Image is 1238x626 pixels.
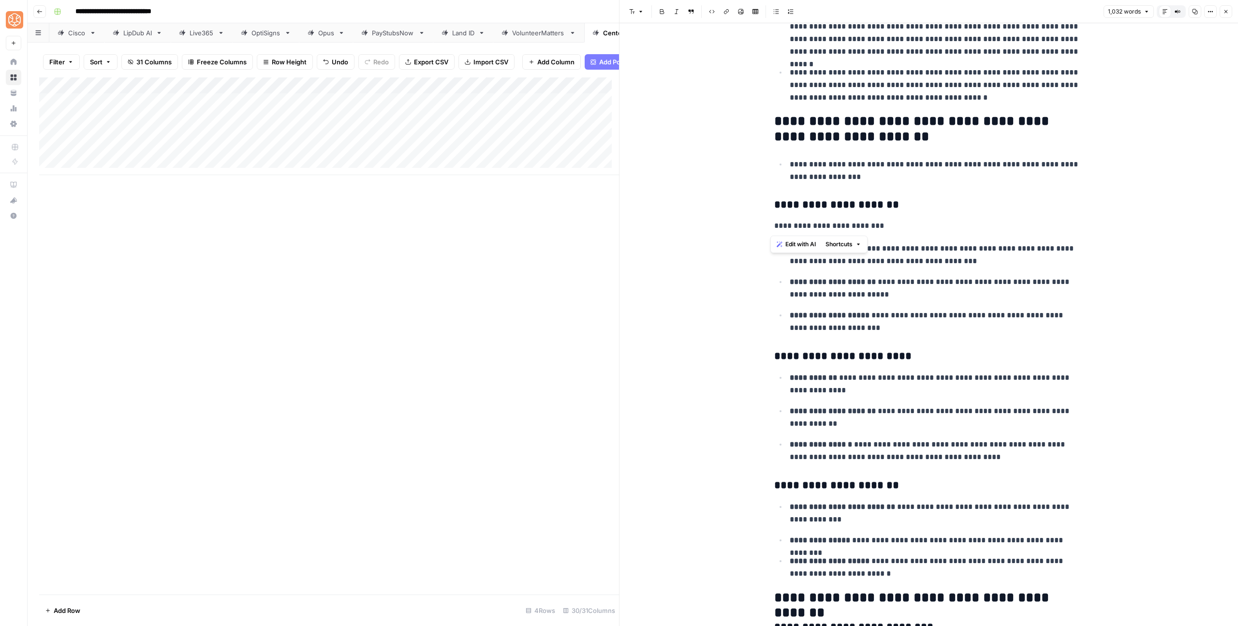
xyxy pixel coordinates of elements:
img: SimpleTiger Logo [6,11,23,29]
a: Cisco [49,23,104,43]
button: Add Row [39,603,86,618]
button: Help + Support [6,208,21,224]
span: Shortcuts [825,240,853,249]
a: Land ID [433,23,493,43]
div: VolunteerMatters [512,28,565,38]
a: OptiSigns [233,23,299,43]
span: Add Column [537,57,575,67]
div: Centerbase [603,28,639,38]
span: 1,032 words [1108,7,1141,16]
span: Add Row [54,606,80,615]
span: Export CSV [414,57,448,67]
span: Filter [49,57,65,67]
div: LipDub AI [123,28,152,38]
button: Freeze Columns [182,54,253,70]
a: VolunteerMatters [493,23,584,43]
a: Your Data [6,85,21,101]
span: Add Power Agent [599,57,652,67]
a: Centerbase [584,23,658,43]
div: PayStubsNow [372,28,414,38]
a: Browse [6,70,21,85]
div: OptiSigns [251,28,280,38]
button: Sort [84,54,118,70]
a: LipDub AI [104,23,171,43]
a: Home [6,54,21,70]
div: Live365 [190,28,214,38]
a: PayStubsNow [353,23,433,43]
button: 31 Columns [121,54,178,70]
a: Live365 [171,23,233,43]
button: Redo [358,54,395,70]
button: 1,032 words [1104,5,1154,18]
button: Shortcuts [822,238,865,251]
button: Workspace: SimpleTiger [6,8,21,32]
span: Row Height [272,57,307,67]
button: Import CSV [458,54,515,70]
a: AirOps Academy [6,177,21,193]
span: Edit with AI [785,240,816,249]
div: Land ID [452,28,474,38]
button: Export CSV [399,54,455,70]
button: Undo [317,54,354,70]
span: Undo [332,57,348,67]
div: 30/31 Columns [559,603,619,618]
button: Edit with AI [773,238,820,251]
a: Usage [6,101,21,116]
button: What's new? [6,193,21,208]
div: 4 Rows [522,603,559,618]
a: Opus [299,23,353,43]
span: Import CSV [473,57,508,67]
span: Sort [90,57,103,67]
button: Filter [43,54,80,70]
button: Add Power Agent [585,54,658,70]
button: Add Column [522,54,581,70]
div: Opus [318,28,334,38]
span: Redo [373,57,389,67]
div: Cisco [68,28,86,38]
span: Freeze Columns [197,57,247,67]
span: 31 Columns [136,57,172,67]
button: Row Height [257,54,313,70]
div: What's new? [6,193,21,208]
a: Settings [6,116,21,132]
